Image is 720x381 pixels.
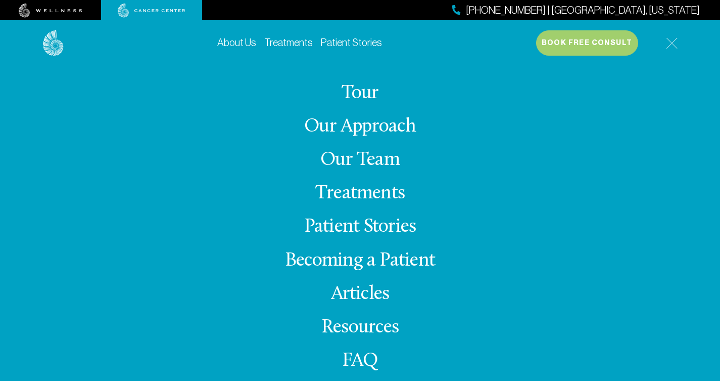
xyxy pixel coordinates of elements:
[342,351,378,371] a: FAQ
[324,50,396,70] a: About Us
[315,184,405,203] a: Treatments
[264,37,313,48] a: Treatments
[285,251,435,271] a: Becoming a Patient
[321,318,399,337] a: Resources
[217,37,256,48] a: About Us
[43,30,64,56] img: logo
[466,3,700,18] span: [PHONE_NUMBER] | [GEOGRAPHIC_DATA], [US_STATE]
[19,4,82,18] img: wellness
[321,37,382,48] a: Patient Stories
[666,37,678,49] img: icon-hamburger
[304,217,416,237] a: Patient Stories
[452,3,700,18] a: [PHONE_NUMBER] | [GEOGRAPHIC_DATA], [US_STATE]
[320,150,400,170] a: Our Team
[118,4,185,18] img: cancer center
[331,284,390,304] a: Articles
[342,83,379,103] a: Tour
[536,30,638,56] button: Book Free Consult
[304,117,416,137] a: Our Approach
